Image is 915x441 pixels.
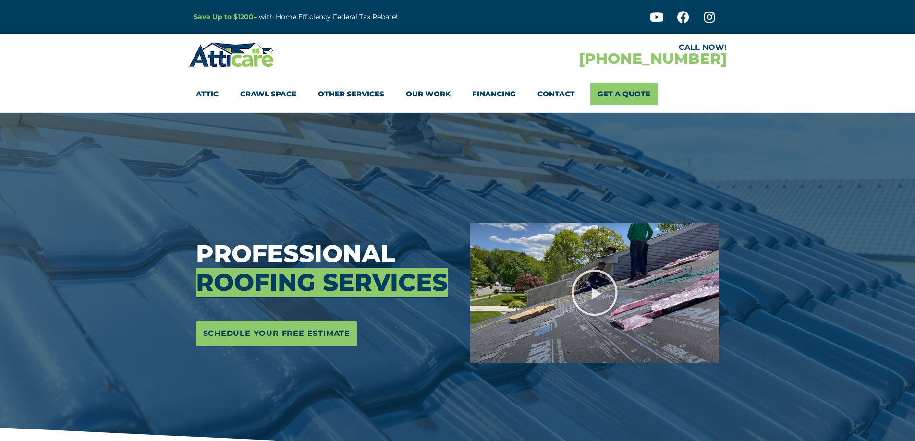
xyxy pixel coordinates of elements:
p: – with Home Efficiency Federal Tax Rebate! [194,12,505,23]
a: Our Work [406,83,451,105]
div: CALL NOW! [458,44,727,51]
a: Save Up to $1200 [194,12,254,21]
nav: Menu [196,83,720,105]
span: Schedule Your Free Estimate [203,326,351,341]
h3: Professional [196,239,456,297]
a: Schedule Your Free Estimate [196,321,358,346]
div: Play Video [571,269,619,317]
a: Other Services [318,83,384,105]
a: Contact [537,83,575,105]
span: Roofing Services [196,268,448,297]
a: Attic [196,83,219,105]
a: Crawl Space [240,83,296,105]
a: Get A Quote [590,83,658,105]
a: Financing [472,83,516,105]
